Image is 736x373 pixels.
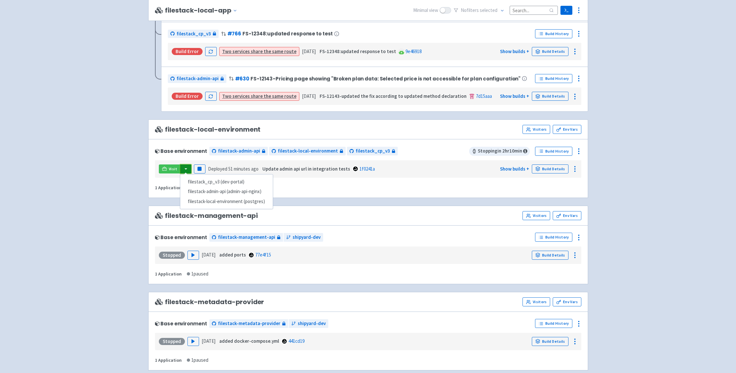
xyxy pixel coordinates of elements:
[219,252,246,258] strong: added ports
[500,48,529,54] a: Show builds +
[532,337,568,346] a: Build Details
[202,252,215,258] time: [DATE]
[187,270,208,278] div: 1 paused
[180,177,273,187] a: filestack_cp_v3 (dev-portal)
[522,211,550,220] a: Visitors
[500,93,529,99] a: Show builds +
[413,7,438,14] span: Minimal view
[302,93,316,99] time: [DATE]
[320,48,396,54] strong: FS-12348:updated response to test
[187,337,199,346] button: Play
[159,164,181,173] a: Visit
[469,147,530,156] span: Stopping in 2 hr 10 min
[155,357,182,364] div: 1 Application
[177,75,219,82] span: filestack-admin-api
[255,252,271,258] a: 77e4f15
[461,7,497,14] span: No filter s
[222,48,296,54] a: Two services share the same route
[356,147,390,155] span: filestack_cp_v3
[155,148,207,154] div: Base environment
[532,92,568,101] a: Build Details
[159,252,185,259] div: Stopped
[510,6,558,14] input: Search...
[553,211,581,220] a: Env Vars
[168,74,226,83] a: filestack-admin-api
[535,233,572,242] a: Build History
[250,76,521,81] span: FS-12143-Pricing page showing "Broken plan data: Selected price is not accessible for plan config...
[235,75,250,82] a: #630
[522,297,550,306] a: Visitors
[262,166,350,172] strong: Update admin api url in integration tests
[180,187,273,197] a: filestack-admin-api (admin-api-nginx)
[155,270,182,278] div: 1 Application
[535,74,572,83] a: Build History
[155,321,207,326] div: Base environment
[359,166,375,172] a: 1f0241a
[228,166,259,172] time: 51 minutes ago
[288,338,304,344] a: 441cd19
[155,126,261,133] span: filestack-local-environment
[289,319,328,328] a: shipyard-dev
[209,233,283,242] a: filestack-management-api
[222,93,296,99] a: Two services share the same route
[177,30,211,38] span: filestack_cp_v3
[535,147,572,156] a: Build History
[218,320,280,327] span: filestack-metadata-provider
[553,125,581,134] a: Env Vars
[180,197,273,207] a: filestack-local-environment (postgres)
[194,164,205,173] button: Pause
[209,147,268,155] a: filestack-admin-api
[155,184,182,191] div: 1 Application
[284,233,323,242] a: shipyard-dev
[535,319,572,328] a: Build History
[187,251,199,260] button: Play
[293,234,321,241] span: shipyard-dev
[155,298,264,306] span: filestack-metadata-provider
[187,357,208,364] div: 1 paused
[169,166,177,172] span: Visit
[269,147,346,155] a: filestack-local-environment
[208,166,259,172] span: Deployed
[480,7,497,13] span: selected
[165,7,240,14] button: filestack-local-app
[500,166,529,172] a: Show builds +
[298,320,326,327] span: shipyard-dev
[172,93,203,100] div: Build Error
[242,31,333,36] span: FS-12348:updated response to test
[302,48,316,54] time: [DATE]
[532,164,568,173] a: Build Details
[159,338,185,345] div: Stopped
[278,147,338,155] span: filestack-local-environment
[172,48,203,55] div: Build Error
[219,338,279,344] strong: added docker-compose.yml
[476,93,492,99] a: 7d15aaa
[202,338,215,344] time: [DATE]
[218,234,275,241] span: filestack-management-api
[522,125,550,134] a: Visitors
[168,30,219,38] a: filestack_cp_v3
[320,93,467,99] strong: FS-12143-updated the fix according to updated method declaration
[535,29,572,38] a: Build History
[155,212,258,219] span: filestack-management-api
[347,147,398,155] a: filestack_cp_v3
[218,147,260,155] span: filestack-admin-api
[209,319,288,328] a: filestack-metadata-provider
[553,297,581,306] a: Env Vars
[155,235,207,240] div: Base environment
[560,6,572,15] a: Terminal
[532,251,568,260] a: Build Details
[227,30,241,37] a: #766
[405,48,422,54] a: 9e46918
[532,47,568,56] a: Build Details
